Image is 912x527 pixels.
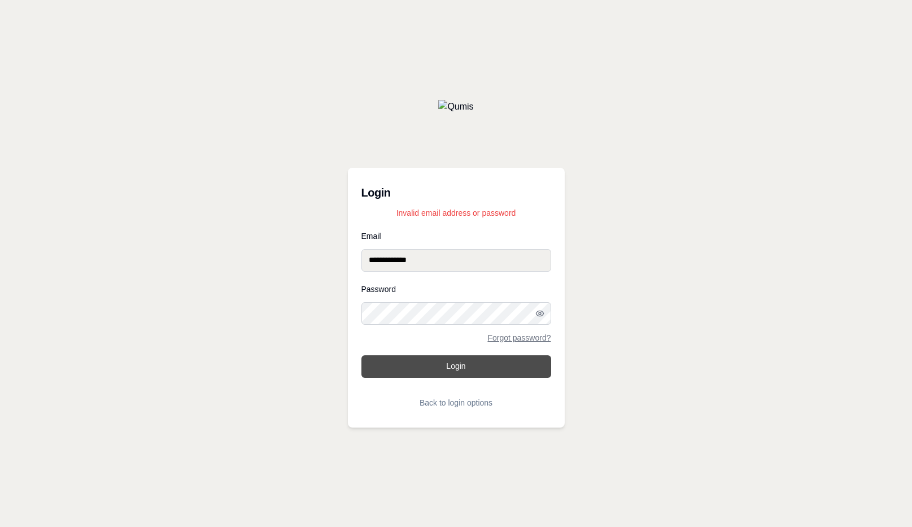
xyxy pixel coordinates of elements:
label: Password [361,285,551,293]
p: Invalid email address or password [361,207,551,219]
button: Login [361,355,551,378]
button: Back to login options [361,391,551,414]
img: Qumis [438,100,473,114]
h3: Login [361,181,551,204]
label: Email [361,232,551,240]
a: Forgot password? [487,334,551,342]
